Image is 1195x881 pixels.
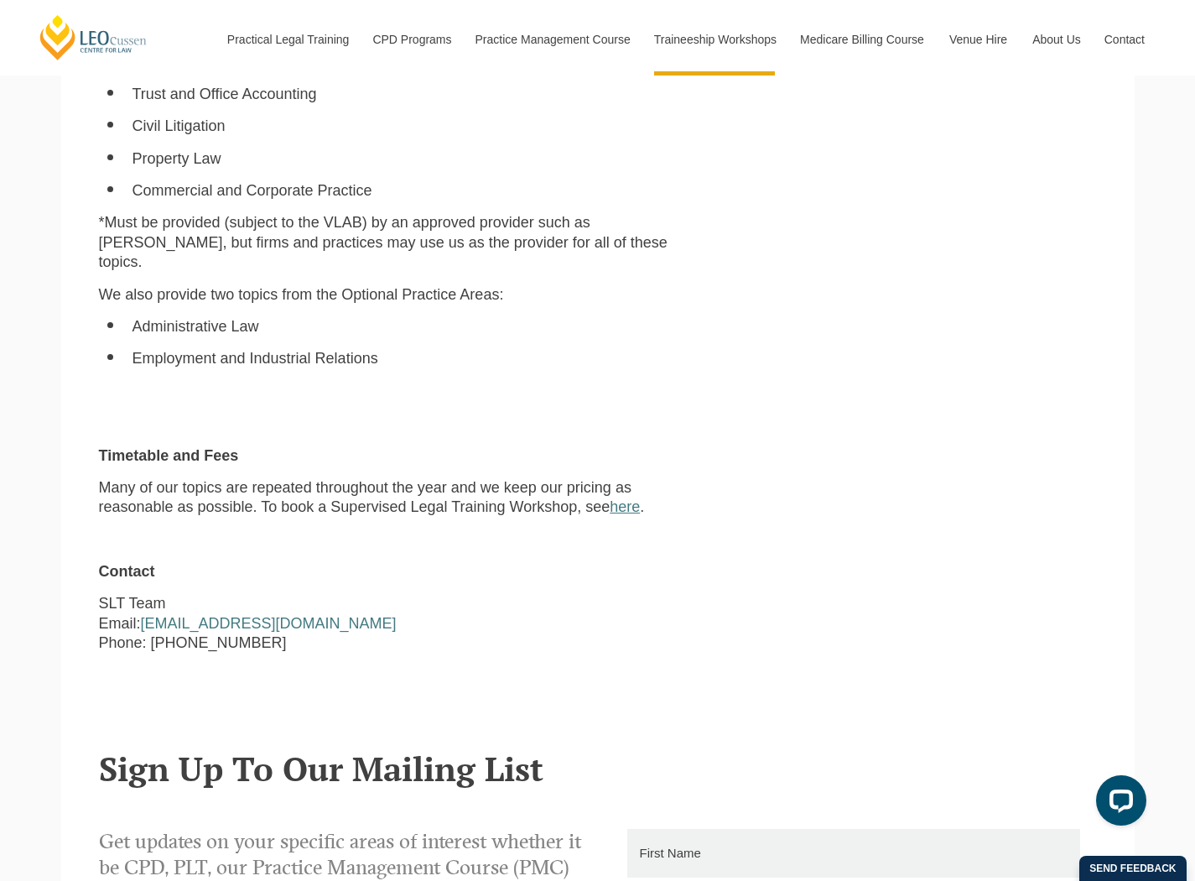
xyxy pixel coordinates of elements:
li: Civil Litigation [132,117,671,136]
a: Medicare Billing Course [787,3,937,76]
a: Traineeship Workshops [642,3,787,76]
p: *Must be provided (subject to the VLAB) by an approved provider such as [PERSON_NAME], but firms ... [99,213,671,272]
a: About Us [1020,3,1092,76]
a: here [610,498,640,515]
a: Venue Hire [937,3,1020,76]
a: CPD Programs [360,3,462,76]
strong: Timetable and Fees [99,447,239,464]
a: Contact [1092,3,1157,76]
li: Administrative Law [132,317,671,336]
a: [EMAIL_ADDRESS][DOMAIN_NAME] [141,615,397,632]
iframe: LiveChat chat widget [1083,769,1153,839]
h2: Sign Up To Our Mailing List [99,750,1097,787]
p: SLT Team Email: Phone: [PHONE_NUMBER] [99,594,671,653]
a: Practical Legal Training [215,3,361,76]
li: Employment and Industrial Relations [132,349,671,368]
a: Practice Management Course [463,3,642,76]
input: First Name [627,829,1080,878]
li: Trust and Office Accounting [132,85,671,104]
li: Commercial and Corporate Practice [132,181,671,201]
p: We also provide two topics from the Optional Practice Areas: [99,285,671,305]
p: Many of our topics are repeated throughout the year and we keep our pricing as reasonable as poss... [99,478,671,518]
li: Property Law [132,149,671,169]
strong: Contact [99,563,155,580]
a: [PERSON_NAME] Centre for Law [38,13,149,61]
